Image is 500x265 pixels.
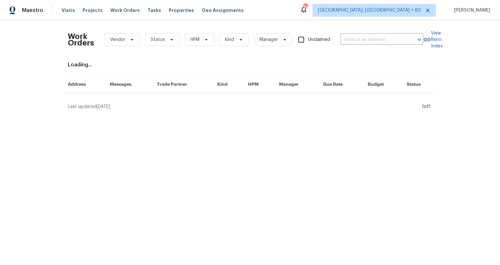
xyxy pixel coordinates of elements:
span: Work Orders [110,7,140,14]
span: [PERSON_NAME] [451,7,490,14]
div: Last updated [68,103,420,110]
th: Due Date [318,76,362,93]
span: Kind [225,36,234,43]
span: Visits [62,7,75,14]
span: Status [151,36,165,43]
button: Open [415,35,424,44]
span: Vendor [110,36,125,43]
a: View Reno Index [423,30,443,49]
div: Loading... [68,62,433,68]
span: Tasks [148,8,161,13]
span: Geo Assignments [202,7,244,14]
span: HPM [190,36,199,43]
th: Budget [362,76,402,93]
div: 1 of 1 [422,103,431,110]
th: Messages [105,76,152,93]
th: Address [63,76,105,93]
span: Projects [83,7,103,14]
th: Kind [212,76,243,93]
div: 714 [303,4,308,10]
h2: Work Orders [68,33,94,46]
th: Manager [274,76,318,93]
span: [GEOGRAPHIC_DATA], [GEOGRAPHIC_DATA] + 60 [318,7,421,14]
th: HPM [243,76,274,93]
span: [DATE] [97,104,110,109]
span: Maestro [22,7,43,14]
span: Manager [260,36,278,43]
span: Properties [169,7,194,14]
th: Trade Partner [152,76,212,93]
input: Enter in an address [341,35,405,45]
span: Unclaimed [308,36,330,43]
th: Status [402,76,437,93]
